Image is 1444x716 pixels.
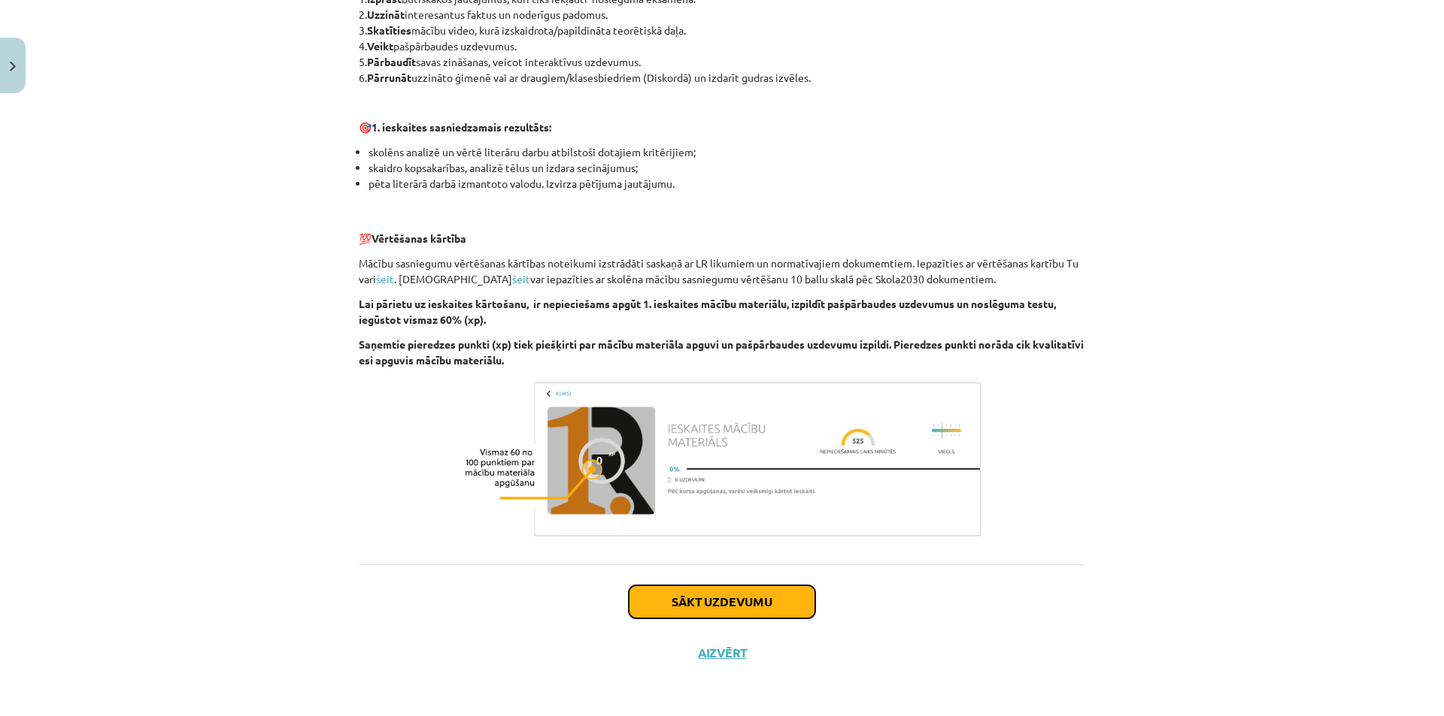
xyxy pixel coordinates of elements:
[367,23,411,37] b: Skatīties
[367,39,393,53] b: Veikt
[369,160,1085,176] li: skaidro kopsakarības, analizē tēlus un izdara secinājumus;
[376,272,394,285] a: šeit
[359,119,1085,135] p: 🎯
[512,272,530,285] a: šeit
[369,176,1085,207] li: pēta literārā darbā izmantoto valodu. Izvirza pētījuma jautājumu.
[367,55,416,68] b: Pārbaudīt
[372,120,551,134] strong: 1. ieskaites sasniedzamais rezultāts:
[693,645,751,660] button: Aizvērt
[369,144,1085,160] li: skolēns analizē un vērtē literāru darbu atbilstoši dotajiem kritērijiem;
[359,255,1085,287] p: Mācību sasniegumu vērtēšanas kārtības noteikumi izstrādāti saskaņā ar LR likumiem un normatīvajie...
[359,337,1084,367] b: Saņemtie pieredzes punkti (xp) tiek piešķirti par mācību materiāla apguvi un pašpārbaudes uzdevum...
[629,585,815,618] button: Sākt uzdevumu
[367,71,411,84] b: Pārrunāt
[359,215,1085,246] p: 💯
[372,231,466,245] b: Vērtēšanas kārtība
[367,8,405,21] b: Uzzināt
[10,62,16,71] img: icon-close-lesson-0947bae3869378f0d4975bcd49f059093ad1ed9edebbc8119c70593378902aed.svg
[359,297,1056,326] b: Lai pārietu uz ieskaites kārtošanu, ir nepieciešams apgūt 1. ieskaites mācību materiālu, izpildīt...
